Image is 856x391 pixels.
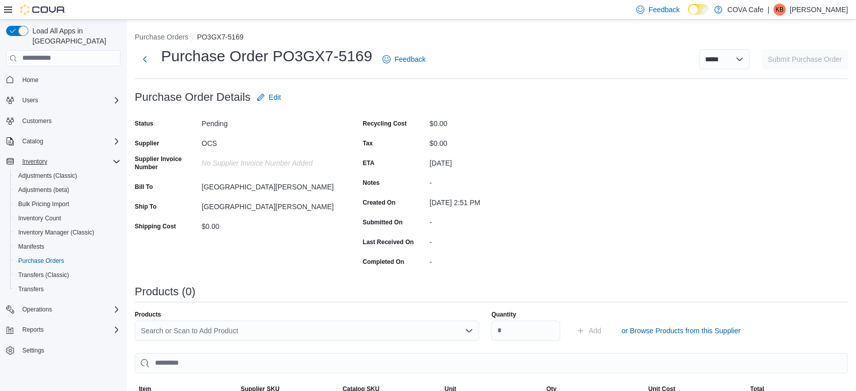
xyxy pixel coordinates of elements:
[10,268,125,282] button: Transfers (Classic)
[14,241,48,253] a: Manifests
[18,94,42,106] button: Users
[10,211,125,225] button: Inventory Count
[18,155,121,168] span: Inventory
[762,49,848,69] button: Submit Purchase Order
[430,234,565,246] div: -
[202,179,337,191] div: [GEOGRAPHIC_DATA][PERSON_NAME]
[14,184,121,196] span: Adjustments (beta)
[22,158,47,166] span: Inventory
[202,155,337,167] div: No Supplier Invoice Number added
[430,214,565,226] div: -
[491,310,516,319] label: Quantity
[18,200,69,208] span: Bulk Pricing Import
[28,26,121,46] span: Load All Apps in [GEOGRAPHIC_DATA]
[395,54,425,64] span: Feedback
[2,72,125,87] button: Home
[135,32,848,44] nav: An example of EuiBreadcrumbs
[2,343,125,358] button: Settings
[18,324,121,336] span: Reports
[10,225,125,240] button: Inventory Manager (Classic)
[430,194,565,207] div: [DATE] 2:51 PM
[775,4,784,16] span: KB
[135,286,196,298] h3: Products (0)
[572,321,605,341] button: Add
[135,183,153,191] label: Bill To
[14,212,121,224] span: Inventory Count
[14,255,121,267] span: Purchase Orders
[202,218,337,230] div: $0.00
[18,135,47,147] button: Catalog
[14,170,81,182] a: Adjustments (Classic)
[2,134,125,148] button: Catalog
[18,73,121,86] span: Home
[773,4,786,16] div: Kenneth B
[363,258,404,266] label: Completed On
[14,241,121,253] span: Manifests
[688,4,709,15] input: Dark Mode
[363,120,407,128] label: Recycling Cost
[135,49,155,69] button: Next
[18,115,56,127] a: Customers
[10,183,125,197] button: Adjustments (beta)
[22,305,52,314] span: Operations
[20,5,66,15] img: Cova
[363,218,403,226] label: Submitted On
[18,74,43,86] a: Home
[14,255,68,267] a: Purchase Orders
[22,346,44,355] span: Settings
[767,4,769,16] p: |
[135,33,188,41] button: Purchase Orders
[14,198,73,210] a: Bulk Pricing Import
[430,254,565,266] div: -
[2,93,125,107] button: Users
[6,68,121,384] nav: Complex example
[14,198,121,210] span: Bulk Pricing Import
[465,327,473,335] button: Open list of options
[18,271,69,279] span: Transfers (Classic)
[18,324,48,336] button: Reports
[430,155,565,167] div: [DATE]
[363,139,373,147] label: Tax
[2,302,125,317] button: Operations
[18,135,121,147] span: Catalog
[768,54,842,64] span: Submit Purchase Order
[589,326,601,336] span: Add
[135,203,157,211] label: Ship To
[2,113,125,128] button: Customers
[18,344,48,357] a: Settings
[378,49,430,69] a: Feedback
[22,137,43,145] span: Catalog
[727,4,763,16] p: COVA Cafe
[269,92,281,102] span: Edit
[18,344,121,357] span: Settings
[363,238,414,246] label: Last Received On
[135,155,198,171] label: Supplier Invoice Number
[22,96,38,104] span: Users
[14,269,73,281] a: Transfers (Classic)
[10,169,125,183] button: Adjustments (Classic)
[363,159,374,167] label: ETA
[2,154,125,169] button: Inventory
[202,135,337,147] div: OCS
[135,91,251,103] h3: Purchase Order Details
[2,323,125,337] button: Reports
[18,172,77,180] span: Adjustments (Classic)
[135,139,159,147] label: Supplier
[18,186,69,194] span: Adjustments (beta)
[617,321,745,341] button: or Browse Products from this Supplier
[10,240,125,254] button: Manifests
[135,222,176,230] label: Shipping Cost
[22,326,44,334] span: Reports
[135,310,161,319] label: Products
[14,226,121,239] span: Inventory Manager (Classic)
[197,33,244,41] button: PO3GX7-5169
[18,285,44,293] span: Transfers
[430,135,565,147] div: $0.00
[18,94,121,106] span: Users
[621,326,741,336] span: or Browse Products from this Supplier
[135,120,153,128] label: Status
[22,117,52,125] span: Customers
[22,76,38,84] span: Home
[18,228,94,237] span: Inventory Manager (Classic)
